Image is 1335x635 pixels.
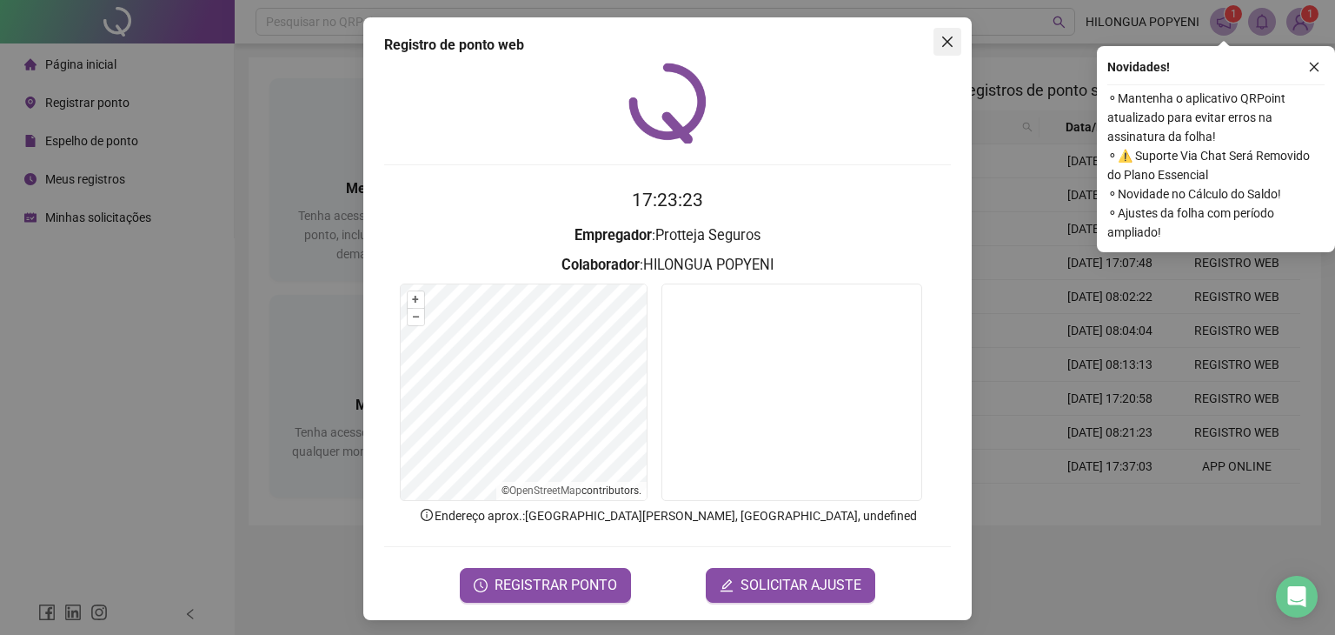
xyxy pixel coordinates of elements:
[940,35,954,49] span: close
[384,254,951,277] h3: : HILONGUA POPYENI
[474,578,488,592] span: clock-circle
[384,35,951,56] div: Registro de ponto web
[1107,57,1170,77] span: Novidades !
[460,568,631,603] button: REGISTRAR PONTO
[1308,61,1320,73] span: close
[561,257,640,273] strong: Colaborador
[408,291,424,308] button: +
[632,190,703,211] time: 17:23:23
[1107,204,1325,242] span: ⚬ Ajustes da folha com período ampliado!
[1107,89,1325,146] span: ⚬ Mantenha o aplicativo QRPoint atualizado para evitar erros na assinatura da folha!
[419,507,435,523] span: info-circle
[628,63,707,144] img: QRPoint
[509,485,581,497] a: OpenStreetMap
[933,28,961,56] button: Close
[720,578,734,592] span: edit
[1107,184,1325,204] span: ⚬ Novidade no Cálculo do Saldo!
[1276,576,1318,618] div: Open Intercom Messenger
[408,309,424,325] button: –
[741,575,861,596] span: SOLICITAR AJUSTE
[575,227,652,244] strong: Empregador
[1107,146,1325,184] span: ⚬ ⚠️ Suporte Via Chat Será Removido do Plano Essencial
[384,224,951,247] h3: : Protteja Seguros
[501,485,641,497] li: © contributors.
[495,575,617,596] span: REGISTRAR PONTO
[706,568,875,603] button: editSOLICITAR AJUSTE
[384,506,951,525] p: Endereço aprox. : [GEOGRAPHIC_DATA][PERSON_NAME], [GEOGRAPHIC_DATA], undefined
